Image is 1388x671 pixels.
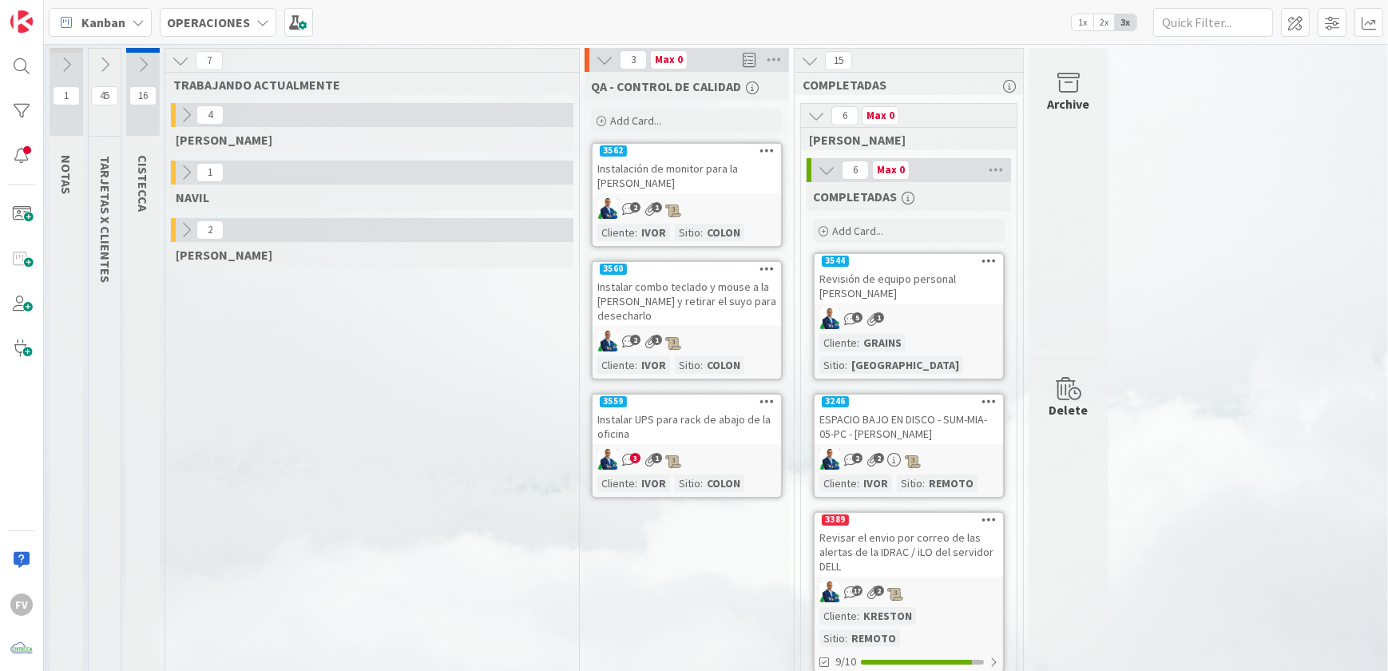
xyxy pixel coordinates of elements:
[129,86,157,105] span: 16
[597,198,618,219] img: GA
[859,474,892,492] div: IVOR
[815,527,1003,577] div: Revisar el envio por correo de las alertas de la IDRAC / iLO del servidor DELL
[819,308,840,329] img: GA
[1115,14,1136,30] span: 3x
[874,453,884,463] span: 2
[637,224,670,241] div: IVOR
[53,86,80,105] span: 1
[845,356,847,374] span: :
[815,395,1003,444] div: 3246ESPACIO BAJO EN DISCO - SUM-MIA-05-PC - [PERSON_NAME]
[167,14,250,30] b: OPERACIONES
[196,163,224,182] span: 1
[600,264,627,275] div: 3560
[593,395,781,409] div: 3559
[822,514,849,526] div: 3389
[58,155,74,194] span: NOTAS
[675,356,700,374] div: Sitio
[831,106,859,125] span: 6
[815,254,1003,268] div: 3544
[832,224,883,238] span: Add Card...
[630,335,640,345] span: 2
[176,247,272,263] span: FERNANDO
[637,474,670,492] div: IVOR
[593,395,781,444] div: 3559Instalar UPS para rack de abajo de la oficina
[655,56,683,64] div: Max 0
[897,474,922,492] div: Sitio
[847,356,963,374] div: [GEOGRAPHIC_DATA]
[593,262,781,326] div: 3560Instalar combo teclado y mouse a la [PERSON_NAME] y retirar el suyo para desecharlo
[597,474,635,492] div: Cliente
[635,474,637,492] span: :
[809,132,997,148] span: GABRIEL
[1153,8,1273,37] input: Quick Filter...
[815,449,1003,470] div: GA
[591,142,783,248] a: 3562Instalación de monitor para la [PERSON_NAME]GACliente:IVORSitio:COLON
[1072,14,1093,30] span: 1x
[593,144,781,158] div: 3562
[97,156,113,283] span: TARJETAS X CLIENTES
[630,453,640,463] span: 3
[591,260,783,380] a: 3560Instalar combo teclado y mouse a la [PERSON_NAME] y retirar el suyo para desecharloGACliente:...
[196,51,223,70] span: 7
[593,331,781,351] div: GA
[700,356,703,374] span: :
[825,51,852,70] span: 15
[815,409,1003,444] div: ESPACIO BAJO EN DISCO - SUM-MIA-05-PC - [PERSON_NAME]
[700,474,703,492] span: :
[857,607,859,625] span: :
[675,474,700,492] div: Sitio
[593,144,781,193] div: 3562Instalación de monitor para la [PERSON_NAME]
[857,334,859,351] span: :
[815,308,1003,329] div: GA
[925,474,978,492] div: REMOTO
[620,50,647,69] span: 3
[10,10,33,33] img: Visit kanbanzone.com
[591,78,741,94] span: QA - CONTROL DE CALIDAD
[822,256,849,267] div: 3544
[819,356,845,374] div: Sitio
[859,334,906,351] div: GRAINS
[610,113,661,128] span: Add Card...
[135,155,151,212] span: CISTECCA
[847,629,900,647] div: REMOTO
[593,198,781,219] div: GA
[859,607,916,625] div: KRESTON
[91,86,118,105] span: 45
[877,166,905,174] div: Max 0
[852,312,863,323] span: 5
[600,145,627,157] div: 3562
[176,189,209,205] span: NAVIL
[635,356,637,374] span: :
[815,582,1003,602] div: GA
[591,393,783,498] a: 3559Instalar UPS para rack de abajo de la oficinaGACliente:IVORSitio:COLON
[637,356,670,374] div: IVOR
[635,224,637,241] span: :
[593,158,781,193] div: Instalación de monitor para la [PERSON_NAME]
[593,276,781,326] div: Instalar combo teclado y mouse a la [PERSON_NAME] y retirar el suyo para desecharlo
[652,335,662,345] span: 1
[874,312,884,323] span: 1
[652,453,662,463] span: 1
[1093,14,1115,30] span: 2x
[857,474,859,492] span: :
[874,586,884,596] span: 2
[10,594,33,616] div: FV
[922,474,925,492] span: :
[700,224,703,241] span: :
[1048,94,1090,113] div: Archive
[819,607,857,625] div: Cliente
[803,77,1003,93] span: COMPLETADAS
[597,356,635,374] div: Cliente
[675,224,700,241] div: Sitio
[815,395,1003,409] div: 3246
[703,474,744,492] div: COLON
[852,586,863,596] span: 17
[813,252,1005,380] a: 3544Revisión de equipo personal [PERSON_NAME]GACliente:GRAINSSitio:[GEOGRAPHIC_DATA]
[176,132,272,148] span: GABRIEL
[813,393,1005,498] a: 3246ESPACIO BAJO EN DISCO - SUM-MIA-05-PC - [PERSON_NAME]GACliente:IVORSitio:REMOTO
[593,262,781,276] div: 3560
[845,629,847,647] span: :
[819,334,857,351] div: Cliente
[815,254,1003,304] div: 3544Revisión de equipo personal [PERSON_NAME]
[835,653,856,670] span: 9/10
